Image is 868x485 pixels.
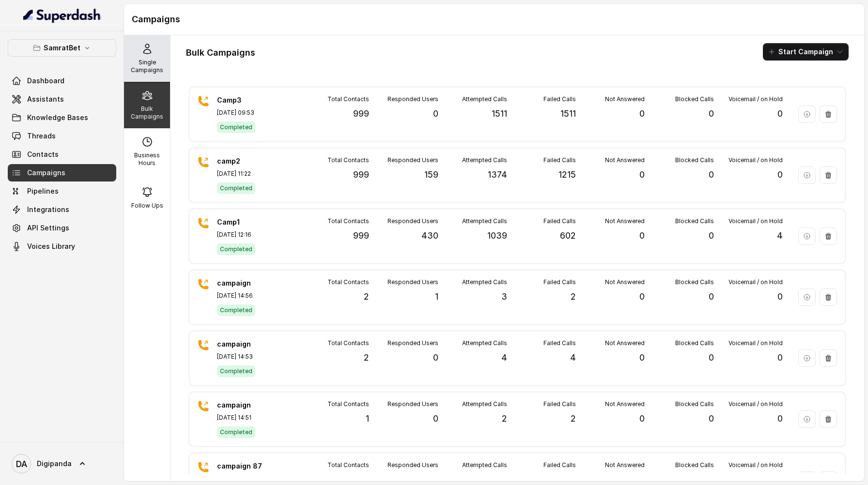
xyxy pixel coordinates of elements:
p: Total Contacts [327,400,369,408]
a: Assistants [8,91,116,108]
p: Not Answered [605,339,645,347]
p: Total Contacts [327,95,369,103]
span: Voices Library [27,242,75,251]
a: API Settings [8,219,116,237]
a: Threads [8,127,116,145]
a: Contacts [8,146,116,163]
span: API Settings [27,223,69,233]
p: 0 [777,290,783,303]
img: light.svg [23,8,101,23]
p: Responded Users [387,339,438,347]
p: Failed Calls [543,217,576,225]
p: Responded Users [387,156,438,164]
p: Failed Calls [543,339,576,347]
p: 0 [709,351,714,364]
h1: Campaigns [132,12,856,27]
p: Voicemail / on Hold [728,278,783,286]
p: 159 [424,168,438,182]
span: Contacts [27,150,59,159]
p: Attempted Calls [462,217,507,225]
p: 2 [571,290,576,303]
span: Completed [217,182,255,194]
p: 1374 [488,168,507,182]
p: 999 [353,229,369,242]
span: Knowledge Bases [27,113,88,122]
p: 430 [421,229,438,242]
p: Total Contacts [327,461,369,469]
p: Failed Calls [543,461,576,469]
p: Bulk Campaigns [128,105,166,121]
p: [DATE] 14:56 [217,292,285,300]
p: campaign 87 [217,461,285,471]
span: Pipelines [27,186,59,196]
a: Voices Library [8,238,116,255]
p: 1511 [492,107,507,121]
p: campaign [217,278,285,288]
p: Single Campaigns [128,59,166,74]
button: Start Campaign [763,43,849,61]
span: Completed [217,426,255,438]
button: SamratBet [8,39,116,57]
p: 1215 [558,168,576,182]
p: Voicemail / on Hold [728,400,783,408]
span: Digipanda [37,459,72,469]
a: Dashboard [8,72,116,90]
p: 4 [501,351,507,364]
p: Attempted Calls [462,339,507,347]
p: camp2 [217,156,285,166]
p: 0 [709,229,714,242]
p: 4 [777,229,783,242]
p: Failed Calls [543,95,576,103]
p: Not Answered [605,95,645,103]
span: Completed [217,243,255,255]
p: Blocked Calls [675,339,714,347]
p: 0 [639,229,645,242]
p: Camp1 [217,217,285,227]
p: Attempted Calls [462,461,507,469]
p: Not Answered [605,400,645,408]
span: Dashboard [27,76,64,86]
p: Blocked Calls [675,156,714,164]
p: 0 [639,412,645,425]
p: Blocked Calls [675,461,714,469]
a: Knowledge Bases [8,109,116,126]
a: Digipanda [8,450,116,477]
p: 3 [501,290,507,303]
span: Assistants [27,94,64,104]
p: 0 [709,412,714,425]
p: 2 [571,412,576,425]
p: Voicemail / on Hold [728,339,783,347]
p: 0 [433,107,438,121]
p: 0 [777,351,783,364]
span: Completed [217,121,255,133]
p: Business Hours [128,152,166,167]
p: 0 [709,168,714,182]
p: Attempted Calls [462,95,507,103]
p: [DATE] 12:16 [217,231,285,239]
p: campaign [217,339,285,349]
text: DA [16,459,27,469]
p: 0 [709,290,714,303]
a: Campaigns [8,164,116,182]
p: Voicemail / on Hold [728,217,783,225]
p: Responded Users [387,400,438,408]
p: 0 [639,168,645,182]
p: Voicemail / on Hold [728,95,783,103]
p: 0 [777,107,783,121]
p: 2 [364,351,369,364]
p: Total Contacts [327,278,369,286]
p: Responded Users [387,217,438,225]
p: Responded Users [387,95,438,103]
p: 2 [364,290,369,303]
p: SamratBet [44,42,80,54]
p: Blocked Calls [675,217,714,225]
p: Not Answered [605,217,645,225]
p: Voicemail / on Hold [728,461,783,469]
p: Responded Users [387,278,438,286]
p: Not Answered [605,461,645,469]
p: Not Answered [605,278,645,286]
p: campaign [217,400,285,410]
p: Failed Calls [543,156,576,164]
p: [DATE] 14:53 [217,353,285,361]
p: 0 [639,107,645,121]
